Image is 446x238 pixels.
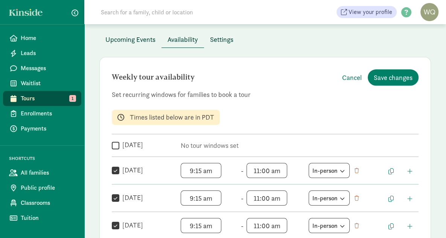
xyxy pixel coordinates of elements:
[312,193,346,203] div: In-person
[3,121,81,136] a: Payments
[21,109,75,118] span: Enrollments
[181,190,221,206] input: Start time
[204,31,239,48] button: Settings
[3,210,81,226] a: Tuition
[21,94,75,103] span: Tours
[3,91,81,106] a: Tours 1
[368,69,419,86] button: Save changes
[342,72,362,83] span: Cancel
[241,221,244,231] span: -
[3,165,81,180] a: All families
[247,163,287,178] input: End time
[130,113,214,122] p: Times listed below are in PDT
[21,183,75,192] span: Public profile
[3,31,81,46] a: Home
[374,72,413,83] span: Save changes
[349,8,392,17] span: View your profile
[181,218,221,233] input: Start time
[21,64,75,73] span: Messages
[21,168,75,177] span: All families
[21,198,75,207] span: Classrooms
[21,34,75,43] span: Home
[241,193,244,203] span: -
[210,34,233,45] span: Settings
[21,124,75,133] span: Payments
[336,69,368,86] button: Cancel
[312,220,346,230] div: In-person
[119,140,143,149] label: [DATE]
[99,31,161,48] button: Upcoming Events
[3,46,81,61] a: Leads
[3,106,81,121] a: Enrollments
[21,49,75,58] span: Leads
[119,221,143,230] label: [DATE]
[119,193,143,202] label: [DATE]
[247,190,287,206] input: End time
[161,31,204,48] button: Availability
[105,34,155,45] span: Upcoming Events
[96,5,307,20] input: Search for a family, child or location
[241,166,244,176] span: -
[119,166,143,175] label: [DATE]
[312,165,346,175] div: In-person
[21,79,75,88] span: Waitlist
[21,213,75,223] span: Tuition
[3,61,81,76] a: Messages
[112,69,195,86] h2: Weekly tour availability
[181,141,419,150] p: No tour windows set
[408,202,446,238] iframe: Chat Widget
[3,195,81,210] a: Classrooms
[112,90,419,99] p: Set recurring windows for families to book a tour
[181,163,221,178] input: Start time
[3,76,81,91] a: Waitlist
[336,6,397,18] a: View your profile
[167,34,198,45] span: Availability
[3,180,81,195] a: Public profile
[247,218,287,233] input: End time
[69,95,76,102] span: 1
